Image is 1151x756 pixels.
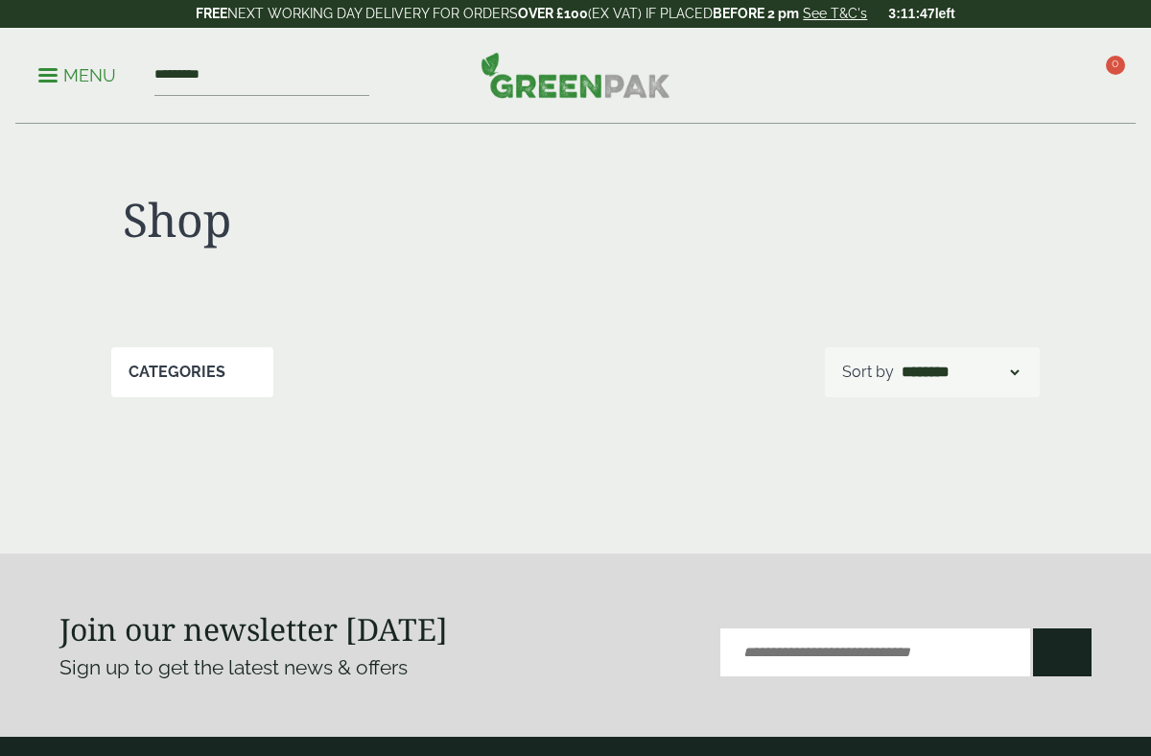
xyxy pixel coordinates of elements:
select: Shop order [898,361,1022,384]
strong: FREE [196,6,227,21]
h1: Shop [123,192,564,248]
strong: BEFORE 2 pm [713,6,799,21]
a: Menu [38,64,116,83]
i: My Account [1053,66,1077,85]
strong: OVER £100 [518,6,588,21]
a: 0 [1089,61,1113,90]
span: 0 [1106,56,1125,75]
a: See T&C's [803,6,867,21]
img: GreenPak Supplies [481,52,670,98]
p: Categories [129,361,225,384]
i: Cart [1089,66,1113,85]
span: 3:11:47 [888,6,934,21]
p: Sort by [842,361,894,384]
strong: Join our newsletter [DATE] [59,608,448,650]
span: left [935,6,955,21]
p: Sign up to get the latest news & offers [59,652,524,683]
p: Menu [38,64,116,87]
